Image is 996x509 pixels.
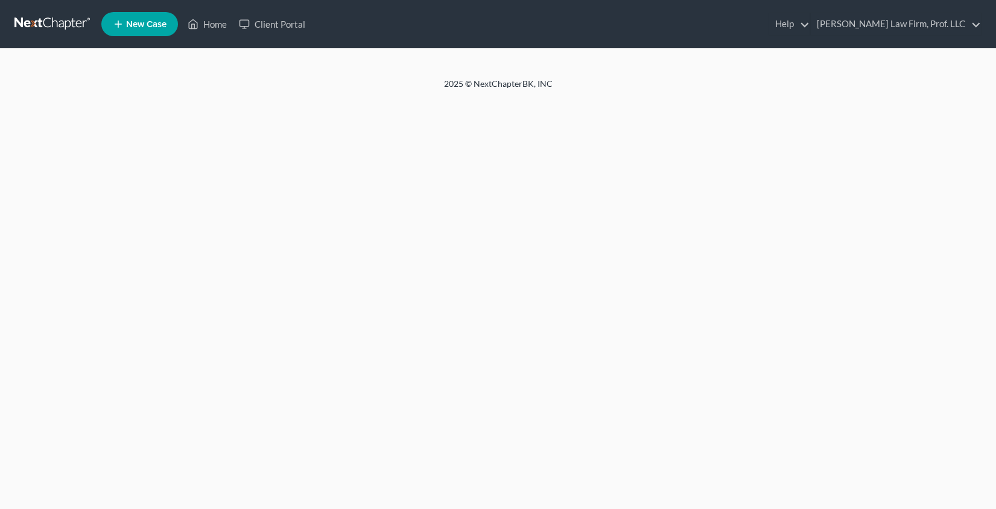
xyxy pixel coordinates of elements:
a: Client Portal [233,13,311,35]
a: Home [182,13,233,35]
a: [PERSON_NAME] Law Firm, Prof. LLC [811,13,981,35]
new-legal-case-button: New Case [101,12,178,36]
div: 2025 © NextChapterBK, INC [154,78,842,100]
a: Help [769,13,810,35]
